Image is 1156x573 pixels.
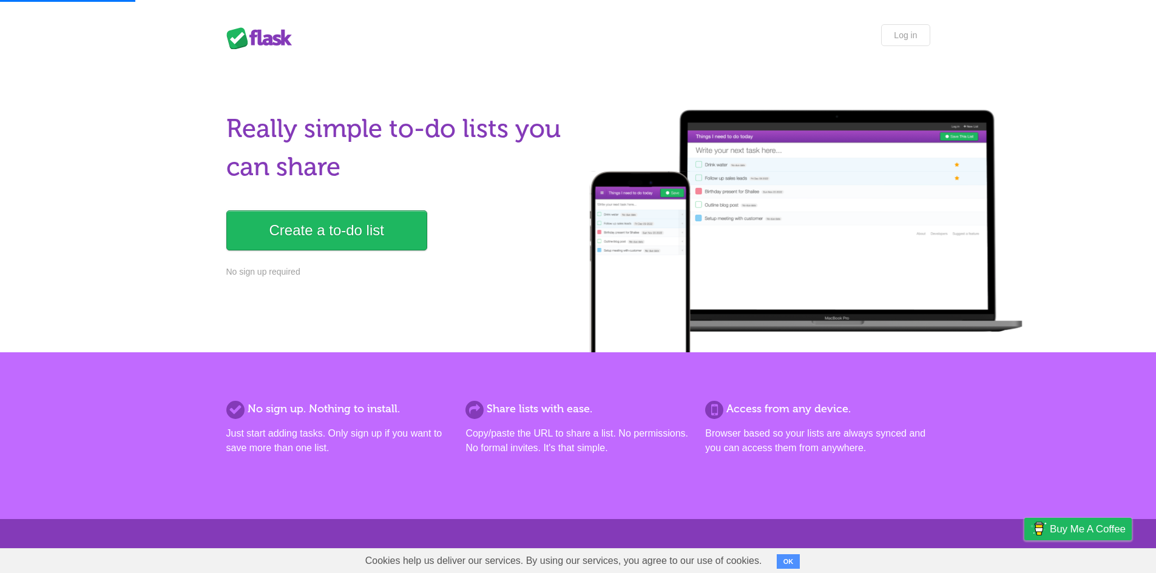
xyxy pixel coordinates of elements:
[1030,518,1047,539] img: Buy me a coffee
[1024,518,1132,540] a: Buy me a coffee
[226,110,571,186] h1: Really simple to-do lists you can share
[353,549,774,573] span: Cookies help us deliver our services. By using our services, you agree to our use of cookies.
[777,554,800,569] button: OK
[465,401,690,417] h2: Share lists with ease.
[1050,518,1126,540] span: Buy me a coffee
[226,27,299,49] div: Flask Lists
[465,426,690,455] p: Copy/paste the URL to share a list. No permissions. No formal invites. It's that simple.
[705,401,930,417] h2: Access from any device.
[226,210,427,250] a: Create a to-do list
[881,24,930,46] a: Log in
[705,426,930,455] p: Browser based so your lists are always synced and you can access them from anywhere.
[226,266,571,278] p: No sign up required
[226,426,451,455] p: Just start adding tasks. Only sign up if you want to save more than one list.
[226,401,451,417] h2: No sign up. Nothing to install.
